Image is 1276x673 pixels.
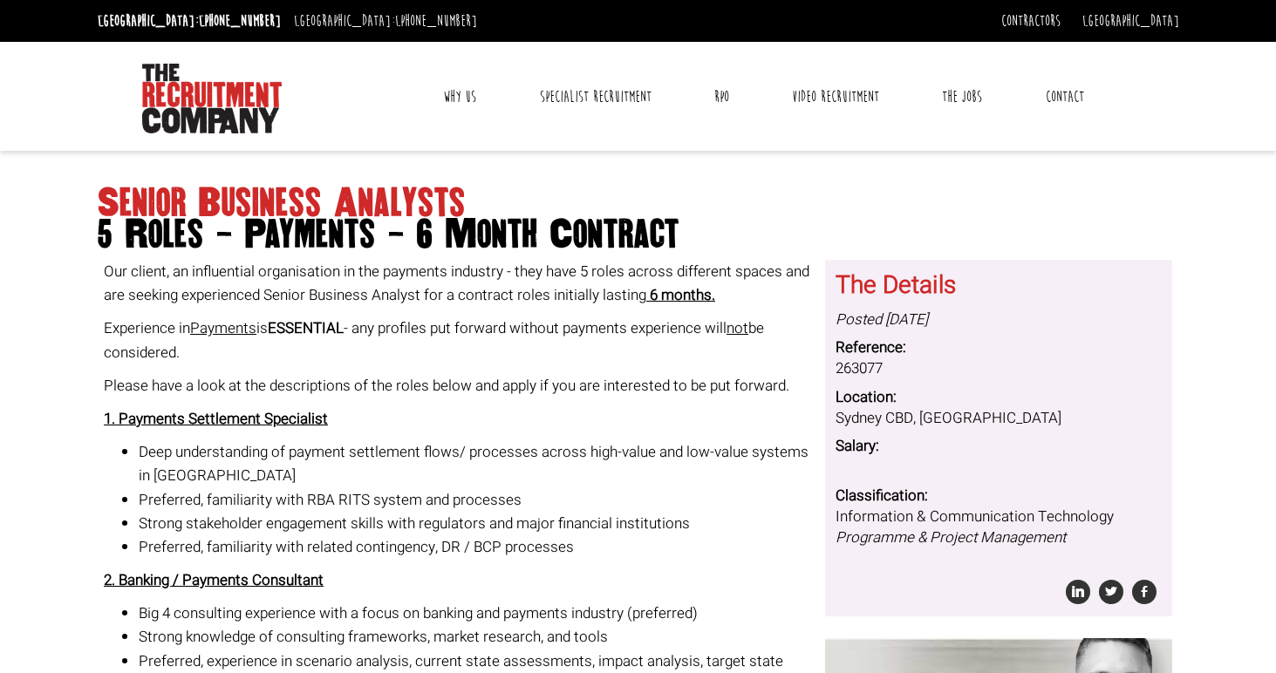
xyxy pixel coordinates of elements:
[1033,75,1097,119] a: Contact
[1001,11,1061,31] a: Contractors
[727,317,748,339] span: not
[1082,11,1179,31] a: [GEOGRAPHIC_DATA]
[104,260,812,307] p: Our client, an influential organisation in the payments industry - they have 5 roles across diffe...
[98,219,1179,250] span: 5 Roles - Payments - 6 Month Contract
[139,602,812,625] li: Big 4 consulting experience with a focus on banking and payments industry (preferred)
[836,506,1162,549] dd: Information & Communication Technology
[142,64,282,133] img: The Recruitment Company
[104,408,328,430] strong: 1. Payments Settlement Specialist
[139,625,812,649] li: Strong knowledge of consulting frameworks, market research, and tools
[929,75,995,119] a: The Jobs
[527,75,665,119] a: Specialist Recruitment
[836,337,1162,358] dt: Reference:
[290,7,481,35] li: [GEOGRAPHIC_DATA]:
[190,317,256,339] span: Payments
[93,7,285,35] li: [GEOGRAPHIC_DATA]:
[836,273,1162,300] h3: The Details
[139,535,812,559] li: Preferred, familiarity with related contingency, DR / BCP processes
[199,11,281,31] a: [PHONE_NUMBER]
[268,317,344,339] strong: ESSENTIAL
[650,284,715,306] strong: 6 months.
[430,75,489,119] a: Why Us
[836,527,1066,548] i: Programme & Project Management
[98,187,1179,250] h1: Senior Business Analysts
[395,11,477,31] a: [PHONE_NUMBER]
[836,358,1162,379] dd: 263077
[836,436,1162,457] dt: Salary:
[139,440,812,487] li: Deep understanding of payment settlement flows/ processes across high-value and low-value systems...
[836,408,1162,429] dd: Sydney CBD, [GEOGRAPHIC_DATA]
[779,75,892,119] a: Video Recruitment
[104,316,812,364] p: Experience in is - any profiles put forward without payments experience will be considered.
[139,488,812,512] li: Preferred, familiarity with RBA RITS system and processes
[104,569,324,591] strong: 2. Banking / Payments Consultant
[701,75,742,119] a: RPO
[836,387,1162,408] dt: Location:
[104,374,812,398] p: Please have a look at the descriptions of the roles below and apply if you are interested to be p...
[139,512,812,535] li: Strong stakeholder engagement skills with regulators and major financial institutions
[836,486,1162,506] dt: Classification:
[836,309,928,330] i: Posted [DATE]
